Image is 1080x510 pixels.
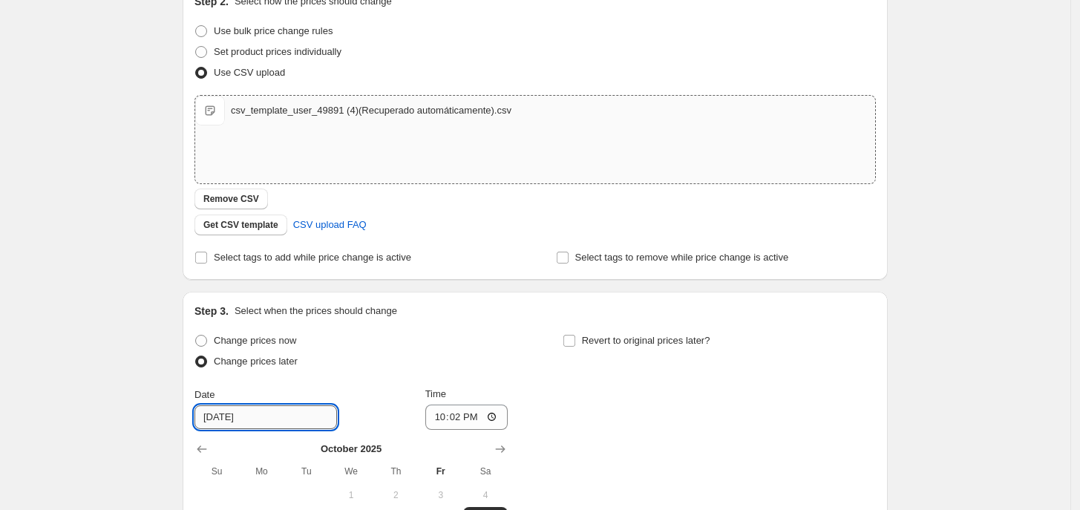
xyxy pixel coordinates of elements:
button: Thursday October 2 2025 [373,483,418,507]
span: 2 [379,489,412,501]
span: Use CSV upload [214,67,285,78]
span: Time [425,388,446,399]
span: Sa [469,465,502,477]
span: 1 [335,489,367,501]
span: Th [379,465,412,477]
span: Su [200,465,233,477]
span: Date [194,389,215,400]
span: Select tags to remove while price change is active [575,252,789,263]
p: Select when the prices should change [235,304,397,318]
span: Get CSV template [203,219,278,231]
th: Saturday [463,460,508,483]
button: Saturday October 4 2025 [463,483,508,507]
span: Use bulk price change rules [214,25,333,36]
span: Revert to original prices later? [582,335,710,346]
input: 12:00 [425,405,508,430]
th: Tuesday [284,460,329,483]
button: Friday October 3 2025 [419,483,463,507]
span: 4 [469,489,502,501]
span: We [335,465,367,477]
th: Sunday [194,460,239,483]
th: Friday [419,460,463,483]
span: Mo [245,465,278,477]
button: Get CSV template [194,215,287,235]
button: Remove CSV [194,189,268,209]
div: csv_template_user_49891 (4)(Recuperado automáticamente).csv [231,103,511,118]
h2: Step 3. [194,304,229,318]
span: Fr [425,465,457,477]
th: Wednesday [329,460,373,483]
span: Change prices later [214,356,298,367]
span: Change prices now [214,335,296,346]
input: 10/10/2025 [194,405,337,429]
a: CSV upload FAQ [284,213,376,237]
th: Monday [239,460,284,483]
span: Set product prices individually [214,46,341,57]
span: CSV upload FAQ [293,218,367,232]
span: 3 [425,489,457,501]
button: Wednesday October 1 2025 [329,483,373,507]
span: Tu [290,465,323,477]
th: Thursday [373,460,418,483]
span: Select tags to add while price change is active [214,252,411,263]
button: Show next month, November 2025 [490,439,511,460]
button: Show previous month, September 2025 [192,439,212,460]
span: Remove CSV [203,193,259,205]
